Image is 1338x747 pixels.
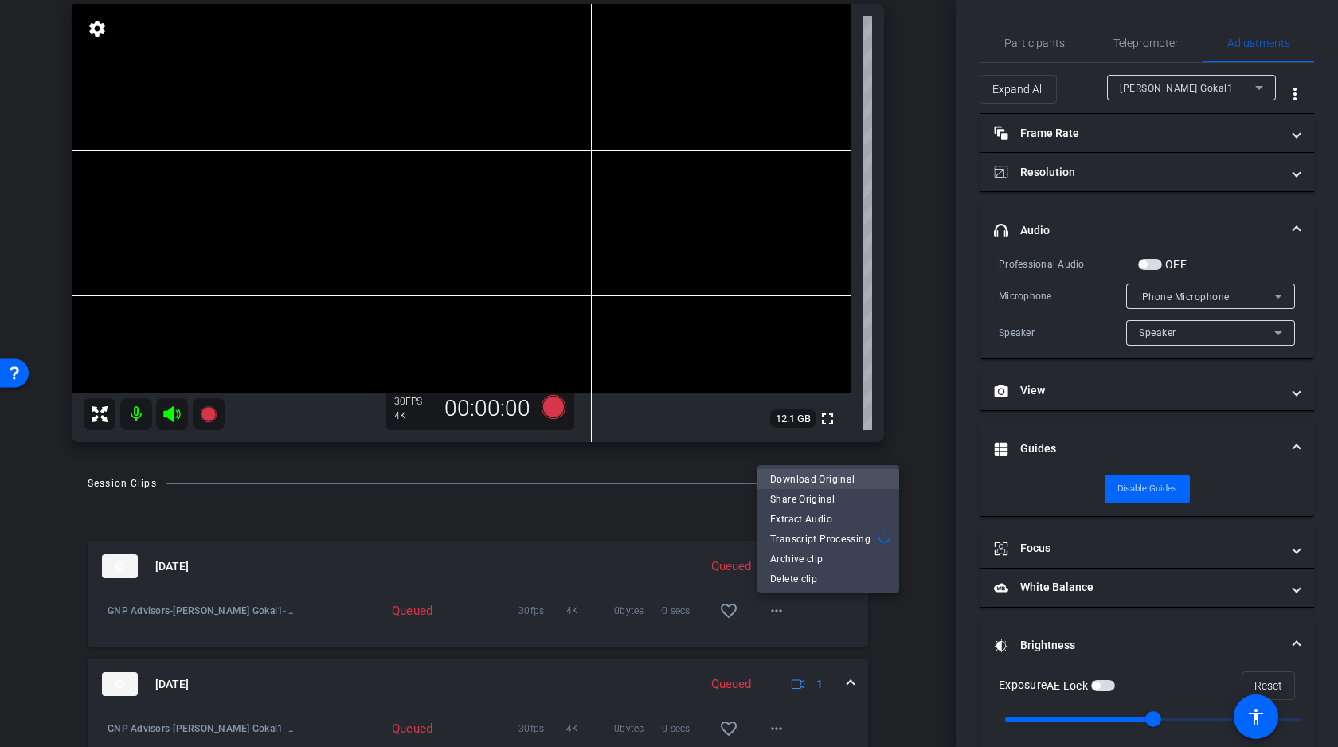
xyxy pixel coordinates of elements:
span: Transcript Processing [770,529,873,548]
span: Download Original [770,469,886,488]
span: Delete clip [770,569,886,588]
span: Archive clip [770,549,886,568]
span: Extract Audio [770,509,886,528]
span: Share Original [770,489,886,508]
